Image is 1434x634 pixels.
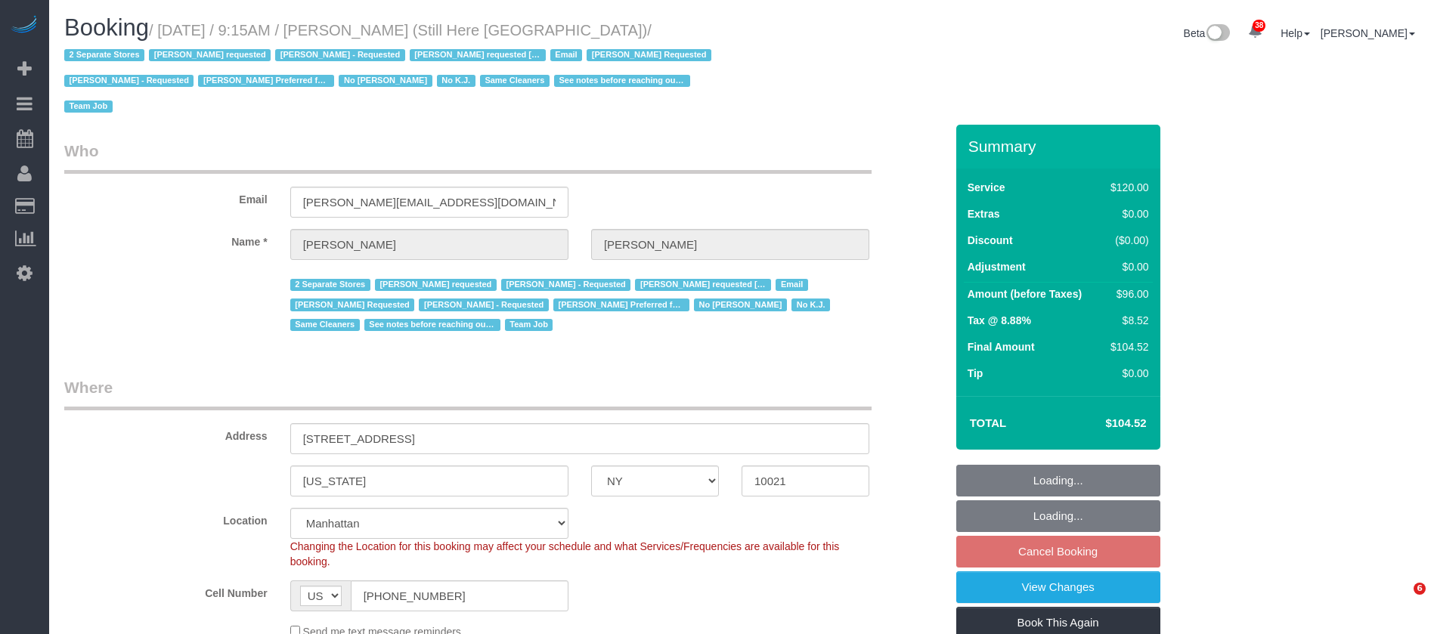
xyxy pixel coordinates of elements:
strong: Total [970,416,1007,429]
label: Final Amount [968,339,1035,354]
span: No [PERSON_NAME] [694,298,787,311]
input: Zip Code [742,465,869,496]
img: Automaid Logo [9,15,39,36]
input: City [290,465,568,496]
a: Beta [1184,27,1231,39]
span: 2 Separate Stores [64,49,144,61]
input: First Name [290,229,568,260]
span: No K.J. [791,298,830,311]
span: Email [550,49,583,61]
span: [PERSON_NAME] requested [149,49,271,61]
span: See notes before reaching out to customer [364,319,500,331]
label: Name * [53,229,279,249]
h3: Summary [968,138,1153,155]
label: Address [53,423,279,444]
a: View Changes [956,571,1160,603]
label: Service [968,180,1005,195]
input: Cell Number [351,580,568,611]
div: $96.00 [1104,286,1148,302]
img: New interface [1205,24,1230,44]
span: [PERSON_NAME] requested [375,279,497,291]
span: [PERSON_NAME] - Requested [419,298,548,311]
span: No K.J. [437,75,475,87]
label: Cell Number [53,580,279,601]
span: [PERSON_NAME] Preferred for [STREET_ADDRESS][PERSON_NAME] [553,298,689,311]
span: [PERSON_NAME] - Requested [501,279,630,291]
div: $0.00 [1104,206,1148,221]
span: [PERSON_NAME] Requested [290,298,415,311]
span: 6 [1414,583,1426,595]
div: $8.52 [1104,313,1148,328]
legend: Who [64,140,872,174]
span: Email [776,279,808,291]
span: Same Cleaners [290,319,360,331]
a: 38 [1240,15,1270,48]
label: Email [53,187,279,207]
iframe: Intercom live chat [1383,583,1419,619]
h4: $104.52 [1060,417,1146,430]
span: 2 Separate Stores [290,279,370,291]
label: Discount [968,233,1013,248]
div: $104.52 [1104,339,1148,354]
span: 38 [1253,20,1265,32]
div: $0.00 [1104,366,1148,381]
label: Extras [968,206,1000,221]
input: Email [290,187,568,218]
span: No [PERSON_NAME] [339,75,432,87]
span: [PERSON_NAME] - Requested [275,49,404,61]
span: Team Job [505,319,553,331]
span: [PERSON_NAME] requested [STREET_ADDRESS] [410,49,546,61]
label: Location [53,508,279,528]
span: See notes before reaching out to customer [554,75,690,87]
a: Help [1281,27,1310,39]
div: ($0.00) [1104,233,1148,248]
div: $0.00 [1104,259,1148,274]
label: Adjustment [968,259,1026,274]
span: [PERSON_NAME] - Requested [64,75,194,87]
span: Team Job [64,101,113,113]
label: Tax @ 8.88% [968,313,1031,328]
a: [PERSON_NAME] [1321,27,1415,39]
label: Tip [968,366,983,381]
small: / [DATE] / 9:15AM / [PERSON_NAME] (Still Here [GEOGRAPHIC_DATA]) [64,22,716,116]
div: $120.00 [1104,180,1148,195]
span: [PERSON_NAME] requested [STREET_ADDRESS] [635,279,771,291]
label: Amount (before Taxes) [968,286,1082,302]
input: Last Name [591,229,869,260]
span: [PERSON_NAME] Preferred for [STREET_ADDRESS][PERSON_NAME] [198,75,334,87]
span: Booking [64,14,149,41]
span: Changing the Location for this booking may affect your schedule and what Services/Frequencies are... [290,540,840,568]
span: Same Cleaners [480,75,550,87]
legend: Where [64,376,872,410]
span: [PERSON_NAME] Requested [587,49,711,61]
